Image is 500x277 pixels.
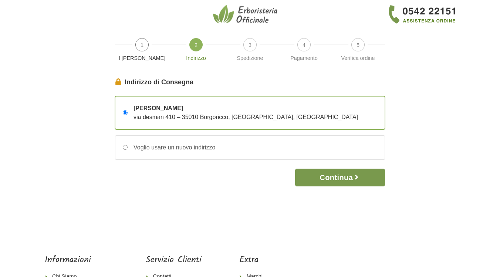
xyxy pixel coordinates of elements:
[123,110,128,115] input: [PERSON_NAME] via desman 410 – 35010 Borgoricco, [GEOGRAPHIC_DATA], [GEOGRAPHIC_DATA]
[118,54,166,63] p: I [PERSON_NAME]
[135,38,149,51] span: 1
[128,143,215,152] div: Voglio usare un nuovo indirizzo
[295,169,385,186] button: Continua
[134,104,358,113] span: [PERSON_NAME]
[172,54,220,63] p: Indirizzo
[115,77,385,87] legend: Indirizzo di Consegna
[189,38,203,51] span: 2
[239,255,288,266] h5: Extra
[146,255,202,266] h5: Servizio Clienti
[134,114,358,120] span: via desman 410 – 35010 Borgoricco, [GEOGRAPHIC_DATA], [GEOGRAPHIC_DATA]
[45,255,108,266] h5: Informazioni
[123,145,128,150] input: Voglio usare un nuovo indirizzo
[213,4,280,24] img: Erboristeria Officinale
